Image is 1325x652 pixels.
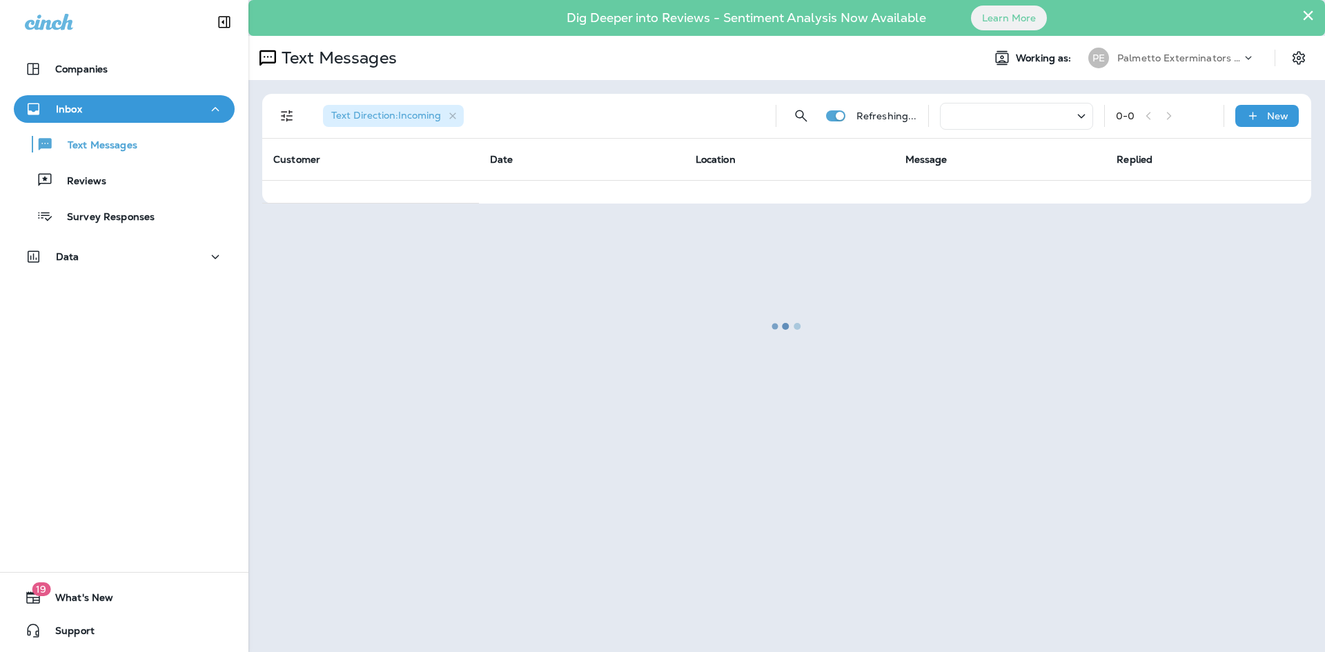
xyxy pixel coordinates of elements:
[14,166,235,195] button: Reviews
[14,95,235,123] button: Inbox
[56,251,79,262] p: Data
[205,8,244,36] button: Collapse Sidebar
[14,243,235,270] button: Data
[14,201,235,230] button: Survey Responses
[14,617,235,644] button: Support
[53,175,106,188] p: Reviews
[41,625,95,642] span: Support
[32,582,50,596] span: 19
[54,139,137,152] p: Text Messages
[14,584,235,611] button: 19What's New
[53,211,155,224] p: Survey Responses
[1267,110,1288,121] p: New
[14,55,235,83] button: Companies
[41,592,113,609] span: What's New
[14,130,235,159] button: Text Messages
[55,63,108,75] p: Companies
[56,103,82,115] p: Inbox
